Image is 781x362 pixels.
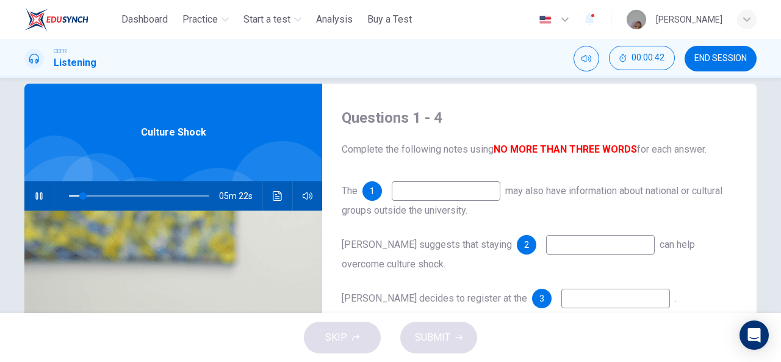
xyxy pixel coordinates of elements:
[54,56,96,70] h1: Listening
[609,46,675,70] button: 00:00:42
[342,185,722,216] span: may also have information about national or cultural groups outside the university.
[239,9,306,31] button: Start a test
[342,185,358,197] span: The
[539,294,544,303] span: 3
[24,7,88,32] img: ELTC logo
[370,187,375,195] span: 1
[494,143,637,155] b: NO MORE THAN THREE WORDS
[694,54,747,63] span: END SESSION
[538,15,553,24] img: en
[574,46,599,71] div: Mute
[182,12,218,27] span: Practice
[268,181,287,211] button: Click to see the audio transcription
[24,7,117,32] a: ELTC logo
[311,9,358,31] button: Analysis
[342,239,512,250] span: [PERSON_NAME] suggests that staying
[141,125,206,140] span: Culture Shock
[656,12,722,27] div: [PERSON_NAME]
[121,12,168,27] span: Dashboard
[685,46,757,71] button: END SESSION
[316,12,353,27] span: Analysis
[219,181,262,211] span: 05m 22s
[178,9,234,31] button: Practice
[632,53,664,63] span: 00:00:42
[675,292,677,304] span: .
[342,142,737,157] span: Complete the following notes using for each answer.
[243,12,290,27] span: Start a test
[609,46,675,71] div: Hide
[627,10,646,29] img: Profile picture
[524,241,529,249] span: 2
[362,9,417,31] button: Buy a Test
[342,292,527,304] span: [PERSON_NAME] decides to register at the
[117,9,173,31] button: Dashboard
[342,108,737,128] h4: Questions 1 - 4
[740,320,769,350] div: Open Intercom Messenger
[367,12,412,27] span: Buy a Test
[54,47,67,56] span: CEFR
